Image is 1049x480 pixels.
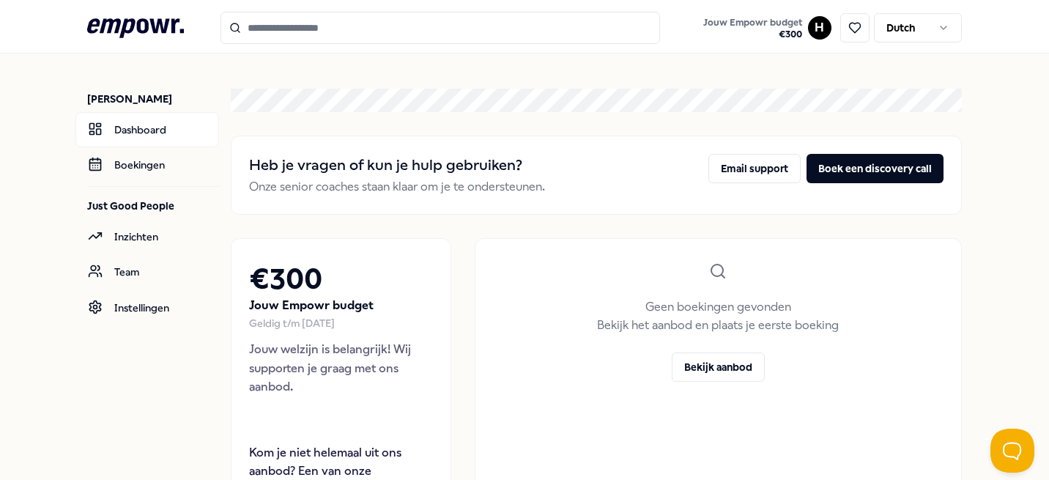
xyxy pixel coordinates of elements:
div: Geldig t/m [DATE] [249,315,432,331]
a: Boekingen [75,147,219,182]
a: Jouw Empowr budget€300 [697,12,808,43]
a: Email support [708,154,801,196]
button: H [808,16,831,40]
p: Jouw welzijn is belangrijk! Wij supporten je graag met ons aanbod. [249,340,432,396]
a: Dashboard [75,112,219,147]
button: Bekijk aanbod [672,352,765,382]
a: Instellingen [75,290,219,325]
button: Boek een discovery call [807,154,944,183]
h2: Heb je vragen of kun je hulp gebruiken? [249,154,545,177]
h2: € 300 [249,256,432,303]
p: Onze senior coaches staan klaar om je te ondersteunen. [249,177,545,196]
a: Team [75,254,219,289]
button: Jouw Empowr budget€300 [700,14,805,43]
button: Email support [708,154,801,183]
p: [PERSON_NAME] [87,92,219,106]
a: Inzichten [75,219,219,254]
span: Jouw Empowr budget [703,17,802,29]
p: Jouw Empowr budget [249,296,432,315]
p: Geen boekingen gevonden Bekijk het aanbod en plaats je eerste boeking [597,298,839,335]
iframe: Help Scout Beacon - Open [990,429,1034,473]
p: Just Good People [87,199,219,213]
input: Search for products, categories or subcategories [220,12,660,44]
span: € 300 [703,29,802,40]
